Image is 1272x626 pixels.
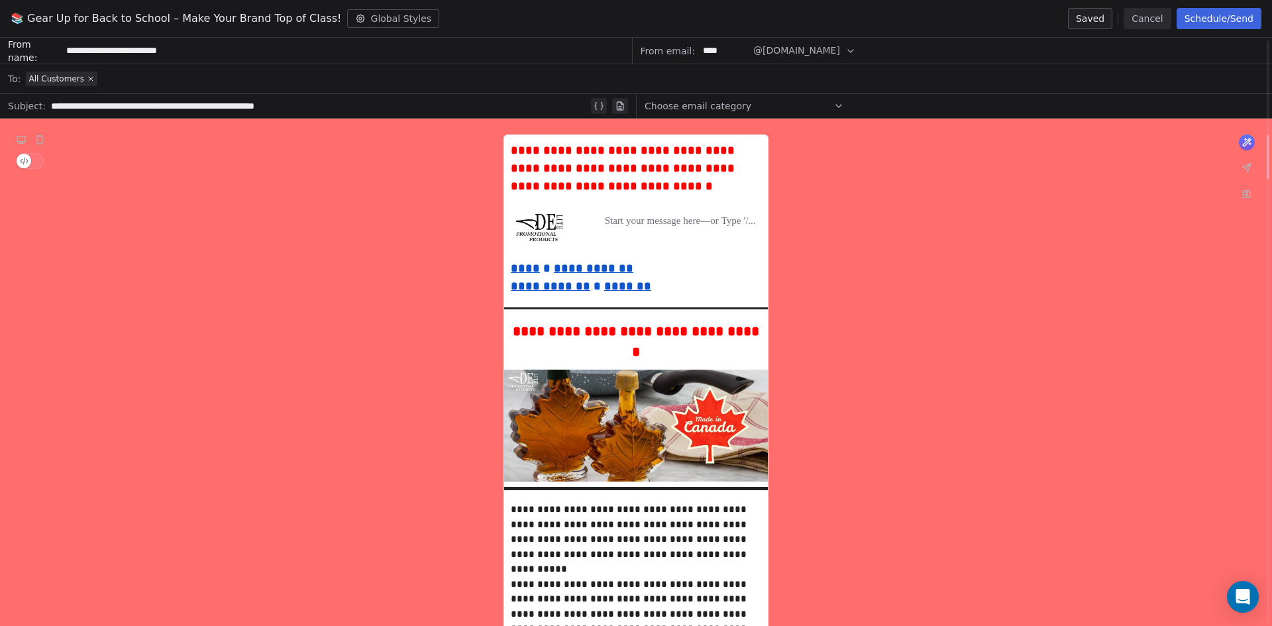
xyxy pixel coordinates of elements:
button: Global Styles [347,9,440,28]
span: From email: [641,44,695,58]
span: From name: [8,38,61,64]
span: All Customers [28,74,84,84]
button: Schedule/Send [1177,8,1261,29]
span: @[DOMAIN_NAME] [753,44,840,58]
div: Open Intercom Messenger [1227,581,1259,613]
span: Choose email category [645,99,751,113]
span: To: [8,72,21,85]
span: 📚 Gear Up for Back to School – Make Your Brand Top of Class! [11,11,342,26]
button: Saved [1068,8,1112,29]
span: Subject: [8,99,46,117]
button: Cancel [1124,8,1171,29]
